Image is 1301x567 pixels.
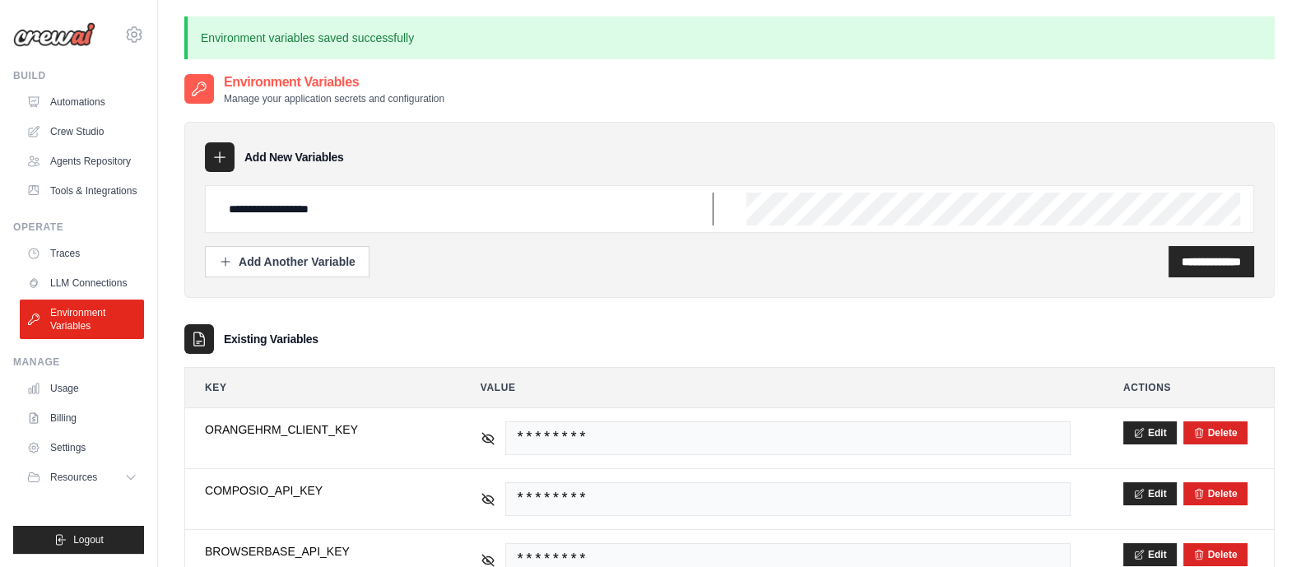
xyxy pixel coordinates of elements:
[461,368,1090,407] th: Value
[205,482,428,499] span: COMPOSIO_API_KEY
[1104,368,1274,407] th: Actions
[20,240,144,267] a: Traces
[184,16,1275,59] p: Environment variables saved successfully
[1193,426,1238,439] button: Delete
[205,246,369,277] button: Add Another Variable
[185,368,448,407] th: Key
[13,526,144,554] button: Logout
[205,543,428,560] span: BROWSERBASE_API_KEY
[13,356,144,369] div: Manage
[224,92,444,105] p: Manage your application secrets and configuration
[20,89,144,115] a: Automations
[13,69,144,82] div: Build
[20,148,144,174] a: Agents Repository
[244,149,344,165] h3: Add New Variables
[73,533,104,546] span: Logout
[1123,421,1177,444] button: Edit
[20,435,144,461] a: Settings
[13,22,95,47] img: Logo
[1123,543,1177,566] button: Edit
[20,464,144,490] button: Resources
[20,405,144,431] a: Billing
[13,221,144,234] div: Operate
[20,375,144,402] a: Usage
[1193,548,1238,561] button: Delete
[224,331,318,347] h3: Existing Variables
[1123,482,1177,505] button: Edit
[20,300,144,339] a: Environment Variables
[50,471,97,484] span: Resources
[224,72,444,92] h2: Environment Variables
[20,270,144,296] a: LLM Connections
[205,421,428,438] span: ORANGEHRM_CLIENT_KEY
[1193,487,1238,500] button: Delete
[20,178,144,204] a: Tools & Integrations
[219,253,355,270] div: Add Another Variable
[20,119,144,145] a: Crew Studio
